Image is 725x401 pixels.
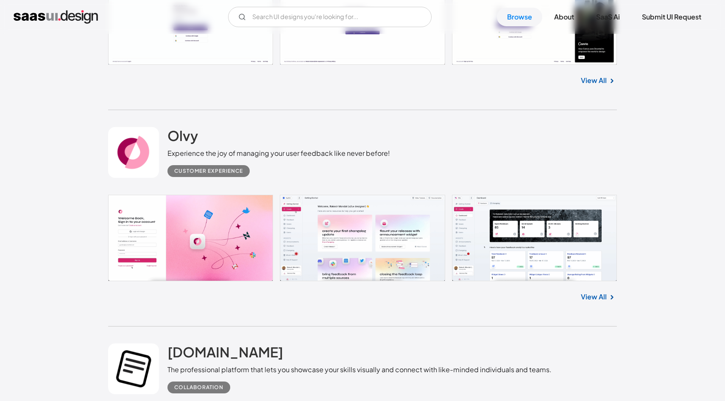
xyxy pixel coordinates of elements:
[174,382,223,393] div: Collaboration
[167,343,283,360] h2: [DOMAIN_NAME]
[544,8,584,26] a: About
[228,7,432,27] form: Email Form
[581,75,607,86] a: View All
[586,8,630,26] a: SaaS Ai
[174,166,243,176] div: Customer Experience
[167,343,283,365] a: [DOMAIN_NAME]
[167,127,198,144] h2: Olvy
[167,148,390,158] div: Experience the joy of managing your user feedback like never before!
[228,7,432,27] input: Search UI designs you're looking for...
[167,127,198,148] a: Olvy
[632,8,711,26] a: Submit UI Request
[167,365,552,375] div: The professional platform that lets you showcase your skills visually and connect with like-minde...
[581,292,607,302] a: View All
[497,8,542,26] a: Browse
[14,10,98,24] a: home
